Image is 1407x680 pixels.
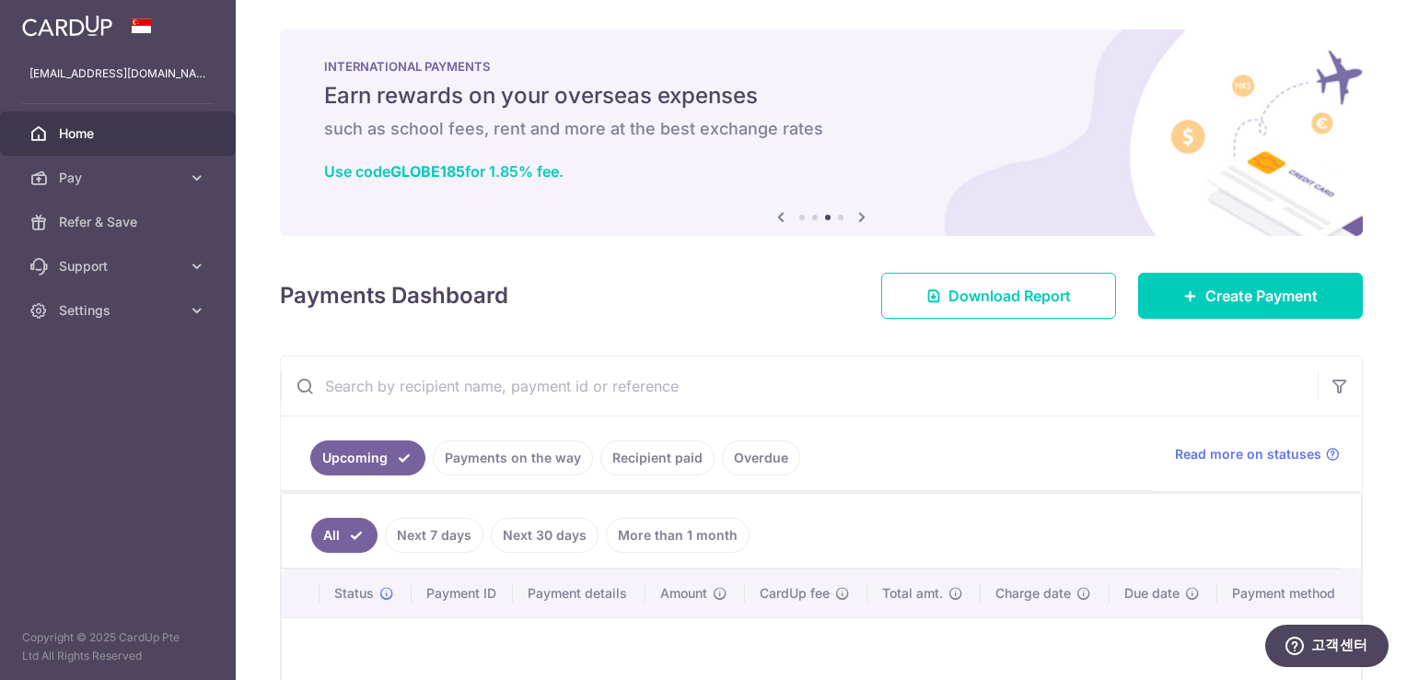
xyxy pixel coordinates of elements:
th: Payment details [513,569,645,617]
a: Upcoming [310,440,425,475]
input: Search by recipient name, payment id or reference [281,357,1318,416]
h5: Earn rewards on your overseas expenses [324,81,1319,111]
span: Settings [59,301,180,320]
a: All [311,518,378,553]
a: Recipient paid [600,440,715,475]
a: Next 30 days [491,518,599,553]
a: More than 1 month [606,518,750,553]
span: Download Report [948,285,1071,307]
b: GLOBE185 [390,162,465,181]
p: [EMAIL_ADDRESS][DOMAIN_NAME] [29,64,206,83]
th: Payment method [1217,569,1361,617]
iframe: 자세한 정보를 찾을 수 있는 위젯을 엽니다. [1264,625,1389,671]
span: Refer & Save [59,213,180,231]
h6: such as school fees, rent and more at the best exchange rates [324,118,1319,140]
a: Payments on the way [433,440,593,475]
span: Support [59,257,180,276]
p: INTERNATIONAL PAYMENTS [324,59,1319,74]
th: Payment ID [412,569,514,617]
a: Read more on statuses [1175,445,1340,463]
span: Total amt. [882,584,943,603]
a: Overdue [722,440,800,475]
span: Home [59,124,180,143]
img: CardUp [22,15,112,37]
a: Create Payment [1138,273,1363,319]
span: Amount [660,584,707,603]
img: International Payment Banner [280,29,1363,236]
span: Status [334,584,374,603]
span: Read more on statuses [1175,445,1321,463]
a: Download Report [881,273,1116,319]
a: Use codeGLOBE185for 1.85% fee. [324,162,564,181]
span: CardUp fee [760,584,830,603]
span: Pay [59,169,180,187]
span: Charge date [995,584,1071,603]
span: Create Payment [1205,285,1318,307]
a: Next 7 days [385,518,483,553]
h4: Payments Dashboard [280,279,508,312]
span: Due date [1124,584,1180,603]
